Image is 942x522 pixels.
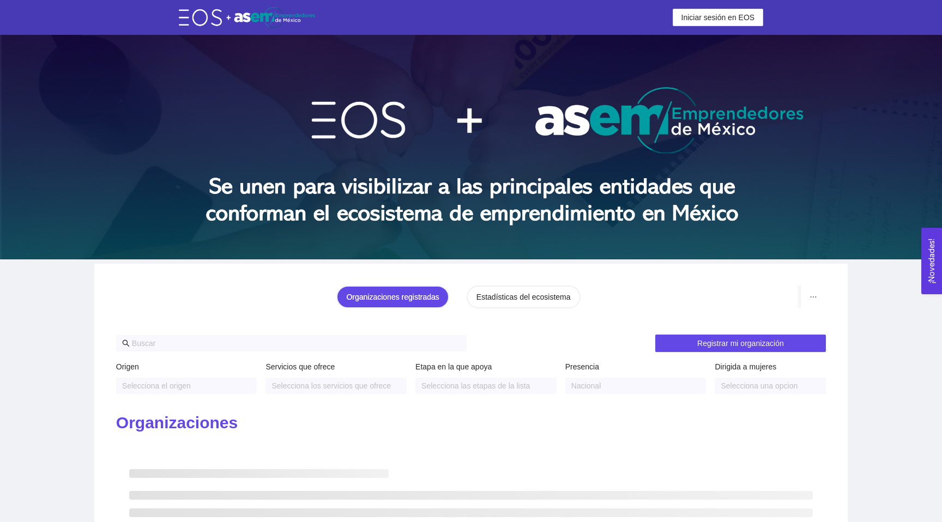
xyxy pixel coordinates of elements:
[122,339,130,347] span: search
[132,337,461,349] input: Buscar
[565,361,599,373] label: Presencia
[681,11,755,23] span: Iniciar sesión en EOS
[415,361,492,373] label: Etapa en la que apoya
[715,361,776,373] label: Dirigida a mujeres
[921,228,942,294] button: Open Feedback Widget
[801,286,826,308] button: ellipsis
[265,361,335,373] label: Servicios que ofrece
[346,291,439,303] div: Organizaciones registradas
[476,291,571,303] div: Estadísticas del ecosistema
[116,361,139,373] label: Origen
[116,412,826,434] h2: Organizaciones
[179,7,315,27] img: eos-asem-logo.38b026ae.png
[655,335,826,352] button: Registrar mi organización
[810,293,817,301] span: ellipsis
[697,337,784,349] span: Registrar mi organización
[673,9,764,26] button: Iniciar sesión en EOS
